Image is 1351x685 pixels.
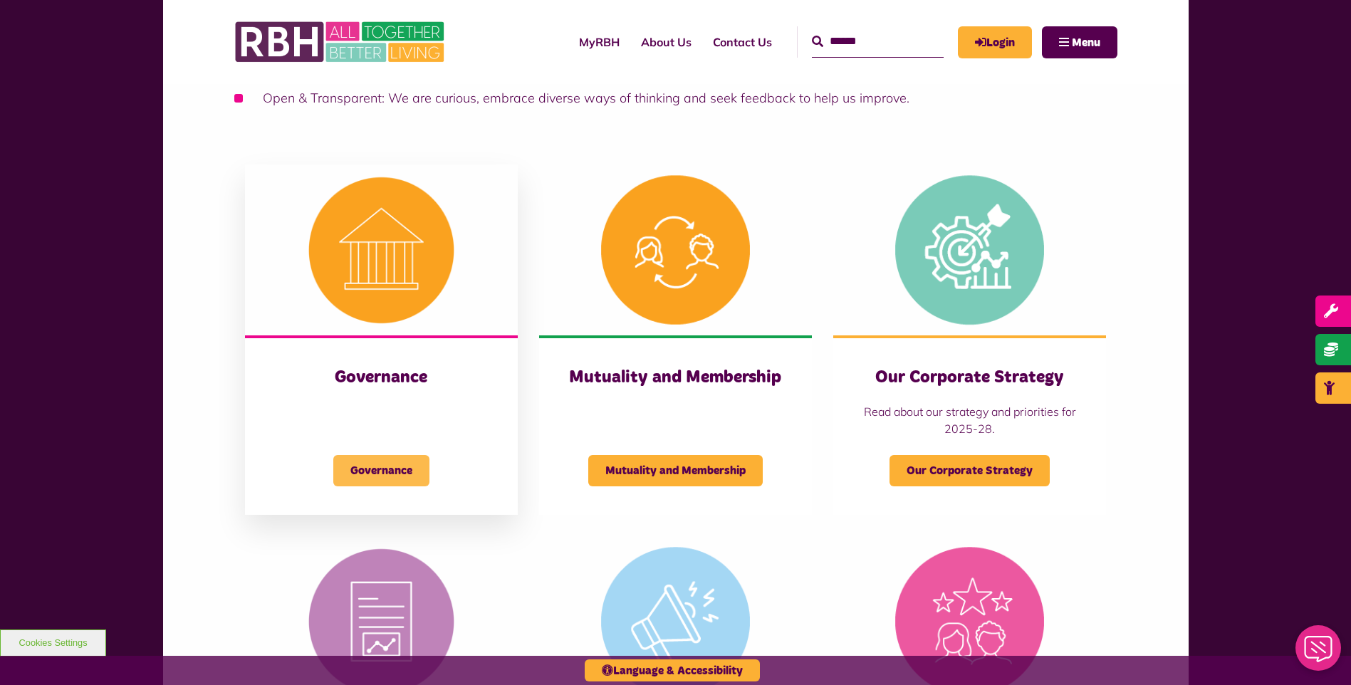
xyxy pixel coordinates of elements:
a: Contact Us [702,23,783,61]
p: Read about our strategy and priorities for 2025-28. [862,403,1078,437]
a: MyRBH [958,26,1032,58]
iframe: Netcall Web Assistant for live chat [1287,621,1351,685]
a: About Us [630,23,702,61]
h3: Mutuality and Membership [568,367,783,389]
span: Governance [333,455,429,486]
img: Mutuality [539,164,812,335]
img: Corporate Strategy [833,164,1106,335]
button: Language & Accessibility [585,659,760,681]
a: Governance Governance [245,164,518,515]
h3: Our Corporate Strategy [862,367,1078,389]
h3: Governance [273,367,489,389]
a: Our Corporate Strategy Read about our strategy and priorities for 2025-28. Our Corporate Strategy [833,164,1106,515]
img: RBH [234,14,448,70]
a: MyRBH [568,23,630,61]
input: Search [812,26,944,57]
span: Mutuality and Membership [588,455,763,486]
span: Menu [1072,37,1100,48]
span: Our Corporate Strategy [890,455,1050,486]
img: Governance [245,164,518,335]
button: Navigation [1042,26,1117,58]
a: Mutuality and Membership Mutuality and Membership [539,164,812,515]
li: Open & Transparent: We are curious, embrace diverse ways of thinking and seek feedback to help us... [234,88,1117,108]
